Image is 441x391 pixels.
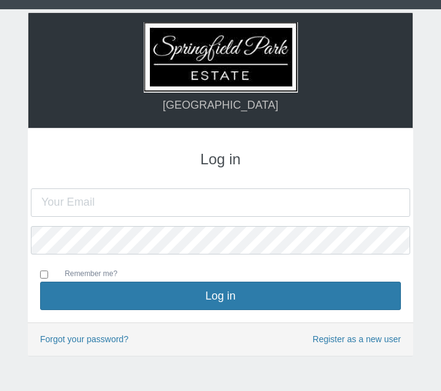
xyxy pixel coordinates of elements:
h4: [GEOGRAPHIC_DATA] [41,99,400,112]
input: Remember me? [40,271,48,279]
input: Your Email [31,188,410,217]
a: Forgot your password? [40,334,128,344]
img: Logo [144,22,298,93]
h3: Log in [40,151,401,167]
button: Log in [40,282,401,310]
label: Remember me? [52,268,117,282]
a: Register as a new user [313,332,401,347]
